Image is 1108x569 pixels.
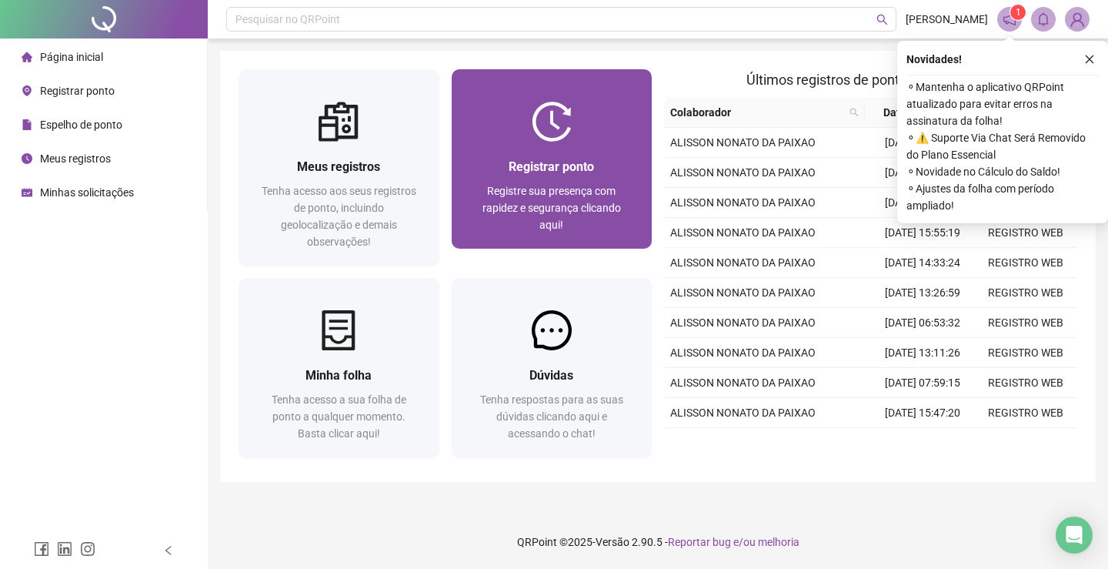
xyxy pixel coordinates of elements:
span: ⚬ ⚠️ Suporte Via Chat Será Removido do Plano Essencial [906,129,1099,163]
span: ⚬ Mantenha o aplicativo QRPoint atualizado para evitar erros na assinatura da folha! [906,79,1099,129]
td: [DATE] 14:33:24 [871,248,974,278]
td: REGISTRO WEB [974,368,1077,398]
span: Tenha respostas para as suas dúvidas clicando aqui e acessando o chat! [480,393,623,440]
div: Open Intercom Messenger [1056,517,1093,554]
span: ALISSON NONATO DA PAIXAO [670,256,816,269]
img: 71534 [1066,8,1089,31]
span: Registre sua presença com rapidez e segurança clicando aqui! [482,185,621,231]
span: notification [1003,12,1016,26]
td: REGISTRO WEB [974,308,1077,338]
span: ALISSON NONATO DA PAIXAO [670,196,816,209]
a: Meus registrosTenha acesso aos seus registros de ponto, incluindo geolocalização e demais observa... [239,69,439,266]
span: Versão [596,536,629,548]
span: ALISSON NONATO DA PAIXAO [670,226,816,239]
th: Data/Hora [865,98,966,128]
span: Dúvidas [529,368,573,383]
span: Novidades ! [906,51,962,68]
span: ⚬ Novidade no Cálculo do Saldo! [906,163,1099,180]
span: left [163,545,174,556]
td: [DATE] 13:26:59 [871,278,974,308]
footer: QRPoint © 2025 - 2.90.5 - [208,515,1108,569]
span: bell [1036,12,1050,26]
span: Reportar bug e/ou melhoria [668,536,799,548]
td: [DATE] 06:53:32 [871,308,974,338]
span: linkedin [57,541,72,557]
span: search [849,108,859,117]
span: ALISSON NONATO DA PAIXAO [670,407,816,419]
a: Minha folhaTenha acesso a sua folha de ponto a qualquer momento. Basta clicar aqui! [239,278,439,457]
td: [DATE] 13:12:01 [871,158,974,188]
span: Colaborador [670,104,843,121]
a: Registrar pontoRegistre sua presença com rapidez e segurança clicando aqui! [452,69,652,249]
span: home [22,52,32,62]
span: clock-circle [22,153,32,164]
td: [DATE] 15:47:20 [871,398,974,428]
span: Minhas solicitações [40,186,134,199]
span: file [22,119,32,130]
td: REGISTRO WEB [974,278,1077,308]
td: [DATE] 14:19:36 [871,128,974,158]
span: Tenha acesso aos seus registros de ponto, incluindo geolocalização e demais observações! [262,185,416,248]
span: 1 [1016,7,1021,18]
span: Meus registros [40,152,111,165]
span: ALISSON NONATO DA PAIXAO [670,166,816,179]
span: Minha folha [305,368,372,383]
span: Meus registros [297,159,380,174]
span: ⚬ Ajustes da folha com período ampliado! [906,180,1099,214]
span: environment [22,85,32,96]
span: schedule [22,187,32,198]
td: [DATE] 13:11:26 [871,338,974,368]
span: facebook [34,541,49,557]
td: REGISTRO WEB [974,428,1077,458]
td: REGISTRO WEB [974,218,1077,248]
span: Registrar ponto [40,85,115,97]
td: REGISTRO WEB [974,248,1077,278]
span: [PERSON_NAME] [906,11,988,28]
td: REGISTRO WEB [974,398,1077,428]
span: ALISSON NONATO DA PAIXAO [670,377,816,389]
span: Tenha acesso a sua folha de ponto a qualquer momento. Basta clicar aqui! [272,393,406,440]
span: Data/Hora [871,104,947,121]
td: REGISTRO WEB [974,338,1077,368]
td: [DATE] 15:55:19 [871,218,974,248]
span: search [876,14,888,25]
span: ALISSON NONATO DA PAIXAO [670,316,816,329]
span: Registrar ponto [509,159,594,174]
td: [DATE] 07:59:15 [871,368,974,398]
span: ALISSON NONATO DA PAIXAO [670,286,816,299]
a: DúvidasTenha respostas para as suas dúvidas clicando aqui e acessando o chat! [452,278,652,457]
span: Últimos registros de ponto sincronizados [746,72,995,88]
span: ALISSON NONATO DA PAIXAO [670,346,816,359]
span: search [846,101,862,124]
span: ALISSON NONATO DA PAIXAO [670,136,816,149]
td: [DATE] 13:32:32 [871,428,974,458]
span: Página inicial [40,51,103,63]
span: instagram [80,541,95,557]
td: [DATE] 07:25:57 [871,188,974,218]
span: close [1084,54,1095,65]
span: Espelho de ponto [40,119,122,131]
sup: 1 [1010,5,1026,20]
